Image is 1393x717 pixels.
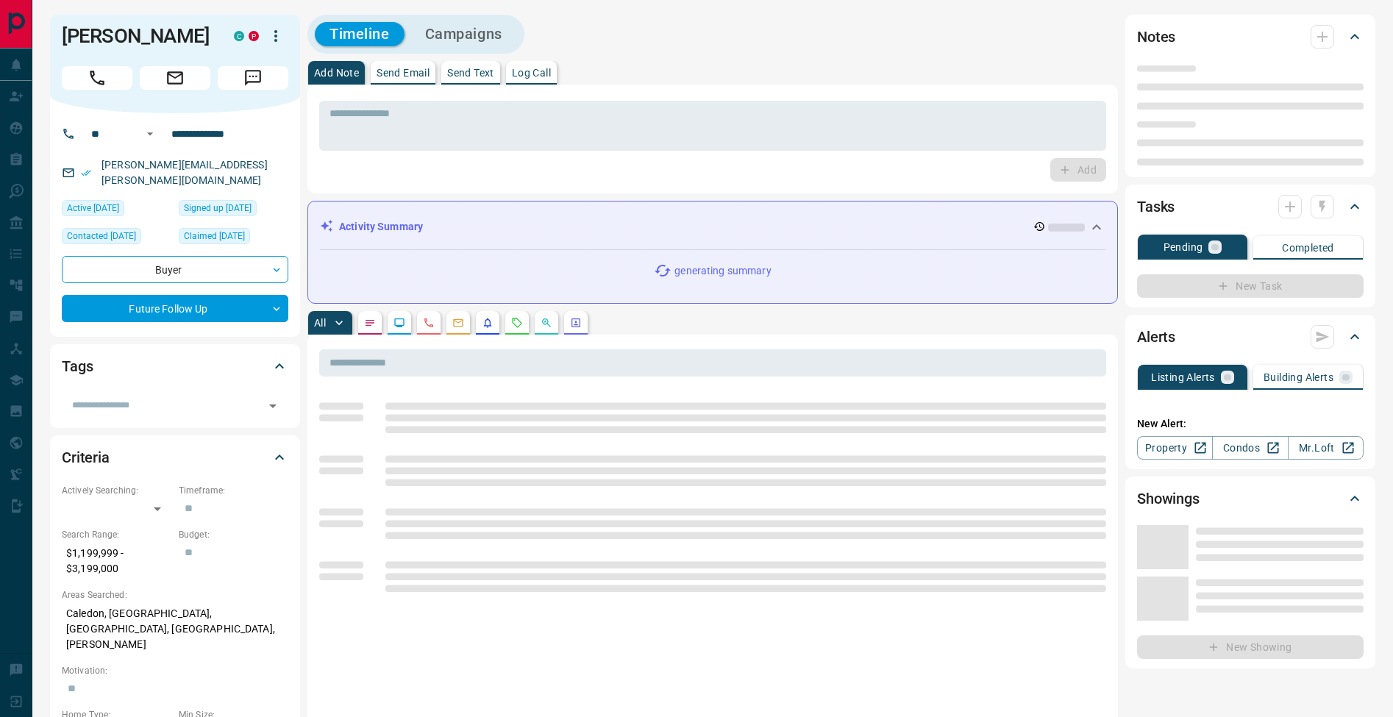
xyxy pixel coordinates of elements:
svg: Email Verified [81,168,91,178]
p: Motivation: [62,664,288,677]
p: Budget: [179,528,288,541]
div: Tags [62,349,288,384]
p: Send Text [447,68,494,78]
p: Search Range: [62,528,171,541]
h2: Notes [1137,25,1175,49]
div: property.ca [249,31,259,41]
p: New Alert: [1137,416,1364,432]
p: generating summary [674,263,771,279]
div: Criteria [62,440,288,475]
p: Timeframe: [179,484,288,497]
div: Mon Jan 01 2024 [179,200,288,221]
div: Showings [1137,481,1364,516]
span: Call [62,66,132,90]
div: Alerts [1137,319,1364,354]
p: $1,199,999 - $3,199,000 [62,541,171,581]
p: Log Call [512,68,551,78]
button: Open [141,125,159,143]
h1: [PERSON_NAME] [62,24,212,48]
svg: Emails [452,317,464,329]
div: Buyer [62,256,288,283]
button: Open [263,396,283,416]
svg: Calls [423,317,435,329]
div: Mon Feb 26 2024 [179,228,288,249]
button: Timeline [315,22,405,46]
span: Signed up [DATE] [184,201,252,215]
svg: Requests [511,317,523,329]
p: Actively Searching: [62,484,171,497]
svg: Listing Alerts [482,317,494,329]
h2: Alerts [1137,325,1175,349]
div: Wed May 21 2025 [62,228,171,249]
p: All [314,318,326,328]
p: Pending [1164,242,1203,252]
p: Add Note [314,68,359,78]
p: Caledon, [GEOGRAPHIC_DATA], [GEOGRAPHIC_DATA], [GEOGRAPHIC_DATA], [PERSON_NAME] [62,602,288,657]
p: Listing Alerts [1151,372,1215,382]
div: Tasks [1137,189,1364,224]
span: Contacted [DATE] [67,229,136,243]
div: Activity Summary [320,213,1105,240]
div: Future Follow Up [62,295,288,322]
h2: Showings [1137,487,1200,510]
div: Sun Aug 10 2025 [62,200,171,221]
span: Email [140,66,210,90]
div: Notes [1137,19,1364,54]
span: Message [218,66,288,90]
svg: Lead Browsing Activity [393,317,405,329]
button: Campaigns [410,22,517,46]
h2: Tasks [1137,195,1175,218]
span: Active [DATE] [67,201,119,215]
p: Send Email [377,68,430,78]
a: Mr.Loft [1288,436,1364,460]
span: Claimed [DATE] [184,229,245,243]
p: Activity Summary [339,219,423,235]
h2: Criteria [62,446,110,469]
a: Property [1137,436,1213,460]
div: condos.ca [234,31,244,41]
p: Areas Searched: [62,588,288,602]
p: Building Alerts [1264,372,1333,382]
a: [PERSON_NAME][EMAIL_ADDRESS][PERSON_NAME][DOMAIN_NAME] [101,159,268,186]
p: Completed [1282,243,1334,253]
svg: Notes [364,317,376,329]
svg: Opportunities [541,317,552,329]
a: Condos [1212,436,1288,460]
svg: Agent Actions [570,317,582,329]
h2: Tags [62,354,93,378]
